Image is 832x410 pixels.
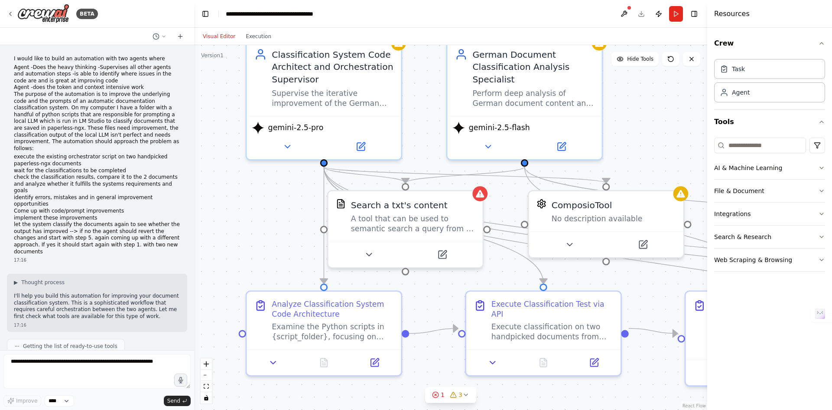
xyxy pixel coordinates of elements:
button: Open in side panel [526,139,597,154]
button: toggle interactivity [201,392,212,403]
button: fit view [201,381,212,392]
img: Logo [17,4,69,23]
div: Task [732,65,745,73]
button: Open in side panel [325,139,396,154]
button: No output available [517,355,570,371]
div: Execute Classification Test via APIExecute classification on two handpicked documents from {docum... [465,290,622,376]
p: I'll help you build this automation for improving your document classification system. This is a ... [14,293,180,320]
button: Open in side panel [608,237,679,252]
span: gemini-2.5-flash [469,123,530,133]
p: The purpose of the automation is to improve the underlying code and the prompts of an automatic d... [14,91,180,152]
div: Crew [714,56,825,109]
g: Edge from 73f95f7c-2e24-442b-a513-425688981805 to ed22f930-9166-4009-b69f-45a7398832c2 [409,322,458,340]
li: wait for the classifications to be completed [14,167,180,174]
a: React Flow attribution [682,403,706,408]
button: ▶Thought process [14,279,65,286]
button: Start a new chat [173,31,187,42]
button: Hide left sidebar [199,8,211,20]
img: TXTSearchTool [336,199,346,209]
button: Open in side panel [572,355,615,371]
button: Execution [240,31,276,42]
div: No description available [552,214,676,224]
button: File & Document [714,180,825,202]
button: Tools [714,110,825,134]
span: Getting the list of ready-to-use tools [23,343,117,350]
div: Execute Classification Test via API [491,299,613,319]
li: Agent -does the token and context intensive work [14,84,180,91]
p: I would like to build an automation with two agents where [14,56,180,62]
div: German Document Classification Analysis SpecialistPerform deep analysis of German document conten... [446,39,603,161]
button: 13 [425,387,476,403]
div: Analyze Classification System Code ArchitectureExamine the Python scripts in {script_folder}, foc... [246,290,403,376]
li: identify errors, mistakes and in general improvement opportunities [14,194,180,208]
div: Execute classification on two handpicked documents from {document_folder} by calling the Flask AP... [491,322,613,342]
div: Examine the Python scripts in {script_folder}, focusing on model.py and model_gpt_fixed.py to und... [272,322,393,342]
g: Edge from ed22f930-9166-4009-b69f-45a7398832c2 to 4f6cb8f0-9a5b-42a3-801f-a3ceeda562a3 [629,322,678,340]
div: ComposioToolComposioToolNo description available [528,190,685,259]
button: Open in side panel [406,247,478,262]
button: Hide right sidebar [688,8,700,20]
button: zoom in [201,358,212,370]
span: ▶ [14,279,18,286]
button: Open in side panel [353,355,396,371]
span: Hide Tools [627,56,653,62]
div: A tool that can be used to semantic search a query from a txt's content. [351,214,475,234]
div: TXTSearchToolSearch a txt's contentA tool that can be used to semantic search a query from a txt'... [327,190,484,269]
button: Hide Tools [611,52,659,66]
g: Edge from 445f7a8c-1640-4b54-979b-cbe9b36808fe to b133db60-d73b-45cf-863e-c13c47aa06e2 [318,167,612,183]
div: Search a txt's content [351,199,448,211]
button: Search & Research [714,226,825,248]
button: Crew [714,31,825,56]
button: Switch to previous chat [149,31,170,42]
button: zoom out [201,370,212,381]
li: implement these improvements [14,215,180,222]
span: gemini-2.5-pro [268,123,324,133]
div: ComposioTool [552,199,612,211]
button: AI & Machine Learning [714,157,825,179]
span: 3 [458,390,462,399]
g: Edge from 445f7a8c-1640-4b54-979b-cbe9b36808fe to ed22f930-9166-4009-b69f-45a7398832c2 [318,167,549,283]
div: Analyze Classification System Code Architecture [272,299,393,319]
button: Web Scraping & Browsing [714,249,825,271]
div: Supervise the iterative improvement of the German document classification system by analyzing pro... [272,88,393,108]
button: Send [164,396,191,406]
button: Improve [3,395,41,407]
h4: Resources [714,9,750,19]
div: Version 1 [201,52,224,59]
div: Tools [714,134,825,279]
div: Agent [732,88,750,97]
li: let the system classify the documents again to see whether the output has improved --> if no the ... [14,221,180,255]
g: Edge from 445f7a8c-1640-4b54-979b-cbe9b36808fe to 73f95f7c-2e24-442b-a513-425688981805 [318,167,330,283]
li: Agent -Does the heavy thinking -Supervises all other agents and automation steps -is able to iden... [14,64,180,85]
div: 17:16 [14,322,180,328]
span: Send [167,397,180,404]
div: Classification System Code Architect and Orchestration Supervisor [272,48,393,86]
li: check the classification results, compare it to the 2 documents and analyze whether it fulfills t... [14,174,180,194]
div: 17:16 [14,257,180,263]
button: Click to speak your automation idea [174,374,187,387]
div: Classification System Code Architect and Orchestration SupervisorSupervise the iterative improvem... [246,39,403,161]
img: ComposioTool [536,199,546,209]
button: No output available [297,355,351,371]
li: execute the existing orchestrator script on two handpicked paperless-ngx documents [14,154,180,167]
button: Visual Editor [198,31,240,42]
li: Come up with code/prompt improvements [14,208,180,215]
div: Perform deep analysis of German document content and LLM classification results, evaluating accur... [472,88,594,108]
div: BETA [76,9,98,19]
div: React Flow controls [201,358,212,403]
div: German Document Classification Analysis Specialist [472,48,594,86]
span: Thought process [21,279,65,286]
nav: breadcrumb [226,10,313,18]
span: 1 [441,390,445,399]
span: Improve [16,397,37,404]
button: Integrations [714,203,825,225]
